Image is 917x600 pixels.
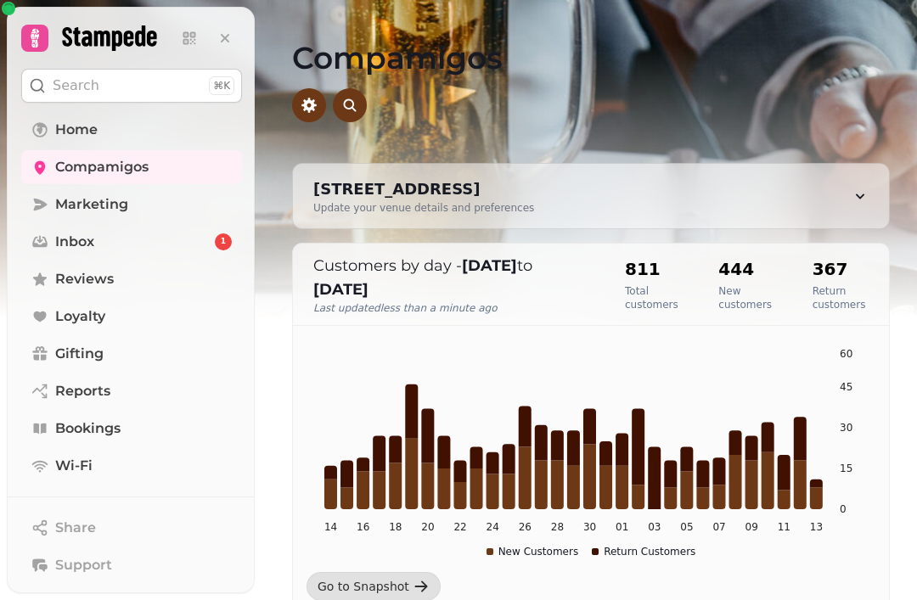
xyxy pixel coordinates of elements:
span: Wi-Fi [55,456,93,476]
span: Reports [55,381,110,401]
span: Support [55,555,112,575]
a: Wi-Fi [21,449,242,483]
tspan: 14 [324,521,337,533]
tspan: 16 [357,521,369,533]
tspan: 24 [487,521,499,533]
tspan: 0 [840,503,847,515]
a: Inbox1 [21,225,242,259]
a: Marketing [21,188,242,221]
p: Customers by day - to [313,254,591,301]
h2: 811 [625,257,688,281]
tspan: 09 [745,521,758,533]
button: Share [21,511,242,545]
a: Loyalty [21,300,242,334]
tspan: 07 [712,521,725,533]
a: Gifting [21,337,242,371]
tspan: 26 [519,521,532,533]
span: Home [55,120,98,140]
div: New Customers [487,545,579,558]
span: 1 [221,236,226,248]
tspan: 30 [840,422,852,434]
tspan: 11 [778,521,790,533]
p: Search [53,76,99,96]
a: Home [21,113,242,147]
button: Support [21,548,242,582]
a: Reports [21,374,242,408]
tspan: 03 [648,521,661,533]
tspan: 18 [389,521,402,533]
tspan: 22 [453,521,466,533]
h2: 367 [813,257,875,281]
p: Last updated less than a minute ago [313,301,591,315]
span: Share [55,518,96,538]
div: [STREET_ADDRESS] [313,177,534,201]
span: Marketing [55,194,128,215]
span: Compamigos [55,157,149,177]
div: Update your venue details and preferences [313,201,534,215]
span: Reviews [55,269,114,289]
p: New customers [718,284,781,311]
p: Return customers [813,284,875,311]
span: Gifting [55,344,104,364]
tspan: 05 [680,521,693,533]
strong: [DATE] [462,256,517,275]
div: Go to Snapshot [318,578,409,595]
span: Inbox [55,232,94,252]
tspan: 45 [840,381,852,393]
span: Loyalty [55,306,105,327]
h2: 444 [718,257,781,281]
p: Total customers [625,284,688,311]
tspan: 15 [840,463,852,474]
tspan: 01 [616,521,628,533]
strong: [DATE] [313,280,368,299]
a: Compamigos [21,150,242,184]
a: Bookings [21,412,242,446]
tspan: 20 [421,521,434,533]
span: Bookings [55,418,121,439]
a: Reviews [21,262,242,296]
tspan: 60 [840,348,852,360]
tspan: 28 [551,521,564,533]
tspan: 30 [583,521,596,533]
div: ⌘K [209,76,234,95]
button: Search⌘K [21,69,242,103]
tspan: 13 [810,521,823,533]
div: Return Customers [592,545,695,558]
